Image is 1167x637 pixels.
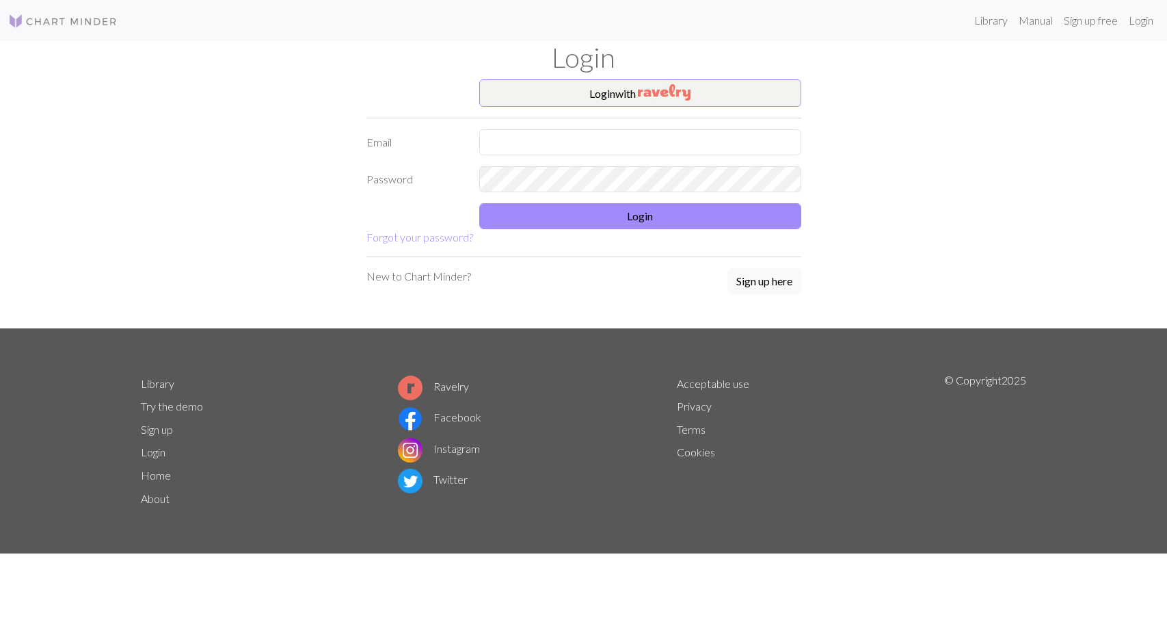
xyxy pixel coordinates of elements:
a: Sign up here [727,268,801,296]
p: New to Chart Minder? [366,268,471,285]
img: Ravelry [638,84,690,101]
a: Cookies [677,445,715,458]
button: Loginwith [479,79,801,107]
a: Try the demo [141,400,203,413]
img: Ravelry logo [398,376,422,400]
a: Home [141,469,171,482]
a: Library [141,377,174,390]
a: Login [1123,7,1159,34]
a: About [141,492,170,505]
button: Sign up here [727,268,801,294]
img: Logo [8,13,118,29]
a: Twitter [398,473,468,486]
a: Facebook [398,411,481,424]
label: Password [358,166,471,192]
img: Twitter logo [398,469,422,493]
h1: Login [133,41,1035,74]
a: Login [141,445,165,458]
a: Terms [677,423,706,436]
label: Email [358,129,471,155]
a: Instagram [398,442,480,455]
a: Library [969,7,1013,34]
a: Privacy [677,400,712,413]
img: Facebook logo [398,406,422,431]
button: Login [479,203,801,229]
p: © Copyright 2025 [944,372,1026,510]
a: Acceptable use [677,377,749,390]
a: Sign up free [1058,7,1123,34]
a: Sign up [141,423,173,436]
a: Forgot your password? [366,231,473,244]
img: Instagram logo [398,438,422,463]
a: Ravelry [398,380,469,393]
a: Manual [1013,7,1058,34]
